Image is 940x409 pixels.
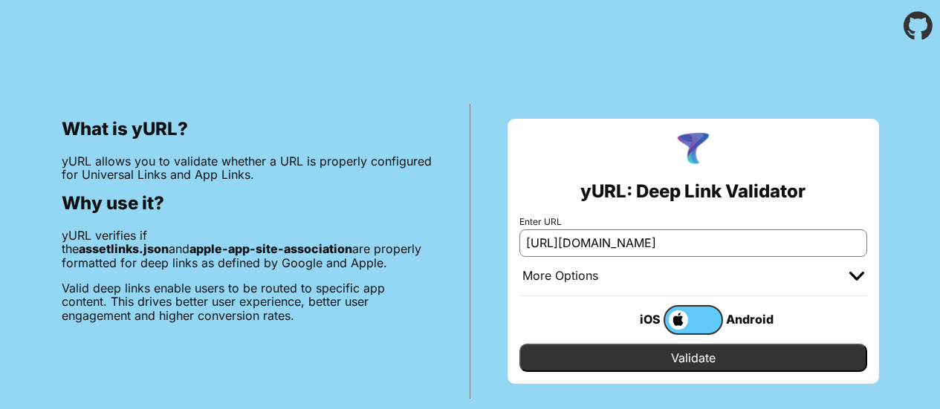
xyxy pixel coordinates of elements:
[62,119,432,140] h2: What is yURL?
[519,344,867,372] input: Validate
[674,131,713,169] img: yURL Logo
[62,193,432,214] h2: Why use it?
[189,241,352,256] b: apple-app-site-association
[604,310,664,329] div: iOS
[519,217,867,227] label: Enter URL
[519,229,867,256] input: e.g. https://app.chayev.com/xyx
[79,241,169,256] b: assetlinks.json
[723,310,782,329] div: Android
[62,154,432,182] p: yURL allows you to validate whether a URL is properly configured for Universal Links and App Links.
[580,181,806,202] h2: yURL: Deep Link Validator
[522,269,598,284] div: More Options
[62,229,432,269] p: yURL verifies if the and are properly formatted for deep links as defined by Google and Apple.
[62,281,432,322] p: Valid deep links enable users to be routed to specific app content. This drives better user exper...
[849,272,864,281] img: chevron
